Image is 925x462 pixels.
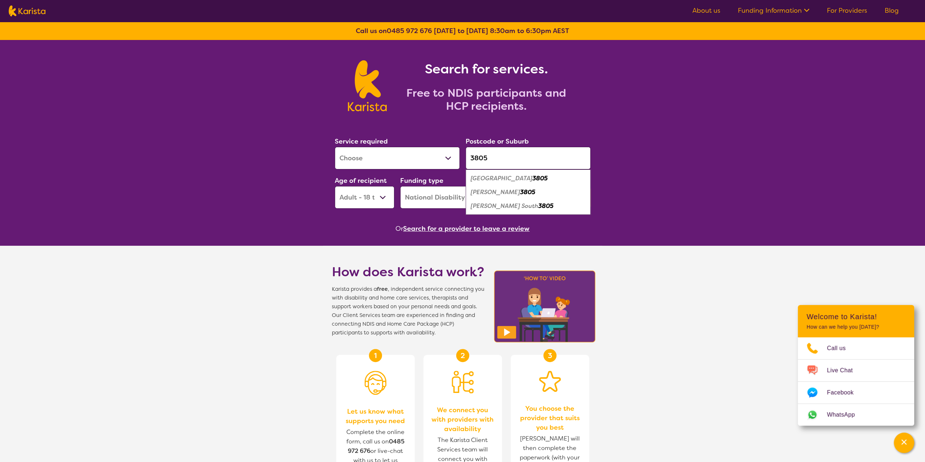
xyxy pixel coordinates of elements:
em: 3805 [538,202,554,210]
div: Narre Warren 3805 [469,185,587,199]
a: For Providers [827,6,867,15]
div: 1 [369,349,382,362]
em: [PERSON_NAME] South [471,202,538,210]
h1: How does Karista work? [332,263,484,281]
em: 3805 [532,174,548,182]
span: Live Chat [827,365,861,376]
b: Call us on [DATE] to [DATE] 8:30am to 6:30pm AEST [356,27,569,35]
label: Service required [335,137,388,146]
a: Web link opens in a new tab. [798,404,914,426]
b: free [377,286,388,293]
label: Age of recipient [335,176,387,185]
em: [PERSON_NAME] [471,188,520,196]
span: Call us [827,343,854,354]
img: Karista logo [9,5,45,16]
span: You choose the provider that suits you best [518,404,582,432]
div: 2 [456,349,469,362]
img: Karista video [492,268,598,345]
img: Person with headset icon [365,371,386,395]
span: Let us know what supports you need [343,407,407,426]
a: Blog [885,6,899,15]
p: How can we help you [DATE]? [807,324,905,330]
div: Fountain Gate 3805 [469,172,587,185]
img: Person being matched to services icon [452,371,474,393]
h1: Search for services. [395,60,577,78]
span: We connect you with providers with availability [431,405,495,434]
span: Or [395,223,403,234]
span: Karista provides a , independent service connecting you with disability and home care services, t... [332,285,484,337]
span: Facebook [827,387,862,398]
em: 3805 [520,188,535,196]
a: About us [692,6,720,15]
span: WhatsApp [827,409,864,420]
div: 3 [543,349,556,362]
img: Star icon [539,371,561,392]
div: Channel Menu [798,305,914,426]
img: Karista logo [348,60,387,111]
button: Search for a provider to leave a review [403,223,530,234]
button: Channel Menu [894,433,914,453]
label: Postcode or Suburb [466,137,529,146]
div: Narre Warren South 3805 [469,199,587,213]
a: 0485 972 676 [387,27,432,35]
input: Type [466,147,591,169]
a: Funding Information [738,6,809,15]
h2: Welcome to Karista! [807,312,905,321]
em: [GEOGRAPHIC_DATA] [471,174,532,182]
label: Funding type [400,176,443,185]
h2: Free to NDIS participants and HCP recipients. [395,87,577,113]
ul: Choose channel [798,337,914,426]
